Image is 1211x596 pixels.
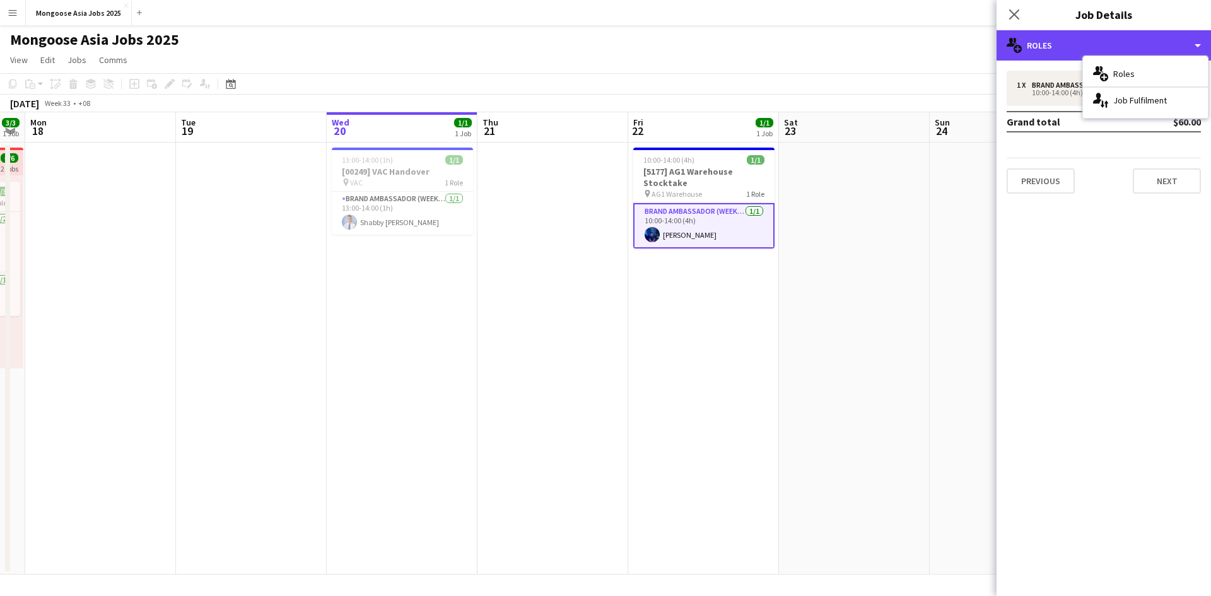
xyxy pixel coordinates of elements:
[784,117,798,128] span: Sat
[445,155,463,165] span: 1/1
[67,54,86,66] span: Jobs
[445,178,463,187] span: 1 Role
[42,98,73,108] span: Week 33
[342,155,393,165] span: 13:00-14:00 (1h)
[652,189,702,199] span: AG1 Warehouse
[78,98,90,108] div: +08
[62,52,91,68] a: Jobs
[1083,61,1208,86] div: Roles
[30,117,47,128] span: Mon
[454,118,472,127] span: 1/1
[1007,168,1075,194] button: Previous
[332,148,473,235] app-job-card: 13:00-14:00 (1h)1/1[00249] VAC Handover VAC1 RoleBrand Ambassador (weekday)1/113:00-14:00 (1h)Sha...
[997,30,1211,61] div: Roles
[643,155,694,165] span: 10:00-14:00 (4h)
[1032,81,1145,90] div: Brand Ambassador (weekday)
[3,129,19,138] div: 1 Job
[10,54,28,66] span: View
[1133,168,1201,194] button: Next
[99,54,127,66] span: Comms
[10,97,39,110] div: [DATE]
[179,124,196,138] span: 19
[756,118,773,127] span: 1/1
[756,129,773,138] div: 1 Job
[631,124,643,138] span: 22
[782,124,798,138] span: 23
[5,52,33,68] a: View
[747,155,764,165] span: 1/1
[1007,112,1133,132] td: Grand total
[332,117,349,128] span: Wed
[633,117,643,128] span: Fri
[10,30,179,49] h1: Mongoose Asia Jobs 2025
[332,192,473,235] app-card-role: Brand Ambassador (weekday)1/113:00-14:00 (1h)Shabby [PERSON_NAME]
[332,166,473,177] h3: [00249] VAC Handover
[483,117,498,128] span: Thu
[94,52,132,68] a: Comms
[35,52,60,68] a: Edit
[2,118,20,127] span: 3/3
[455,129,471,138] div: 1 Job
[40,54,55,66] span: Edit
[28,124,47,138] span: 18
[933,124,950,138] span: 24
[181,117,196,128] span: Tue
[1017,90,1178,96] div: 10:00-14:00 (4h)
[1083,88,1208,113] div: Job Fulfilment
[746,189,764,199] span: 1 Role
[350,178,363,187] span: VAC
[935,117,950,128] span: Sun
[1,153,18,163] span: 6/6
[633,203,775,248] app-card-role: Brand Ambassador (weekday)1/110:00-14:00 (4h)[PERSON_NAME]
[26,1,132,25] button: Mongoose Asia Jobs 2025
[997,6,1211,23] h3: Job Details
[481,124,498,138] span: 21
[1017,81,1032,90] div: 1 x
[633,166,775,189] h3: [5177] AG1 Warehouse Stocktake
[330,124,349,138] span: 20
[633,148,775,248] app-job-card: 10:00-14:00 (4h)1/1[5177] AG1 Warehouse Stocktake AG1 Warehouse1 RoleBrand Ambassador (weekday)1/...
[1,163,18,173] div: 2 jobs
[1133,112,1201,132] td: $60.00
